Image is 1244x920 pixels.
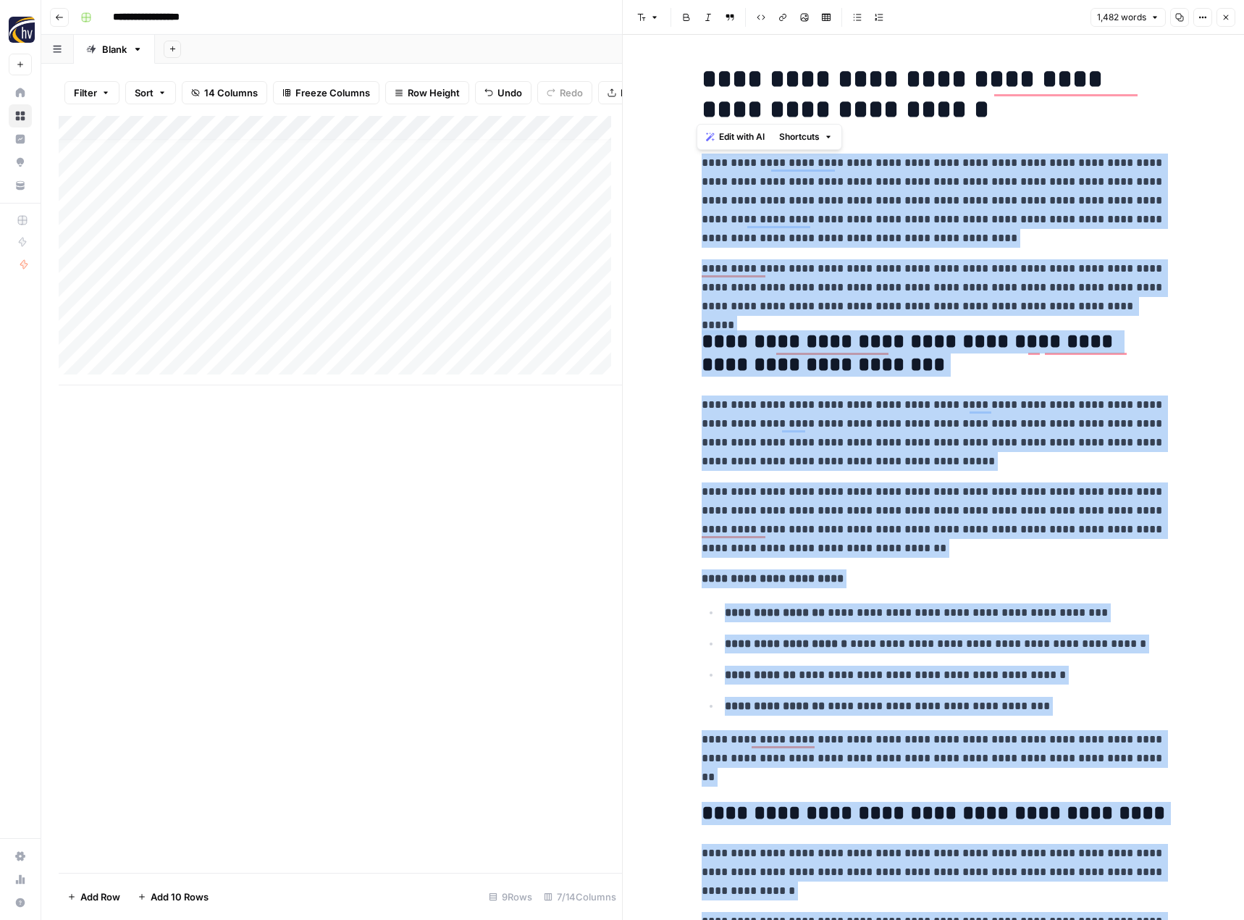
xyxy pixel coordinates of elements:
[538,885,622,908] div: 7/14 Columns
[9,891,32,914] button: Help + Support
[483,885,538,908] div: 9 Rows
[598,81,681,104] button: Export CSV
[700,127,770,146] button: Edit with AI
[182,81,267,104] button: 14 Columns
[74,35,155,64] a: Blank
[1090,8,1166,27] button: 1,482 words
[408,85,460,100] span: Row Height
[273,81,379,104] button: Freeze Columns
[560,85,583,100] span: Redo
[9,868,32,891] a: Usage
[779,130,820,143] span: Shortcuts
[385,81,469,104] button: Row Height
[9,17,35,43] img: HigherVisibility Logo
[9,104,32,127] a: Browse
[9,151,32,174] a: Opportunities
[125,81,176,104] button: Sort
[719,130,765,143] span: Edit with AI
[1097,11,1146,24] span: 1,482 words
[537,81,592,104] button: Redo
[9,12,32,48] button: Workspace: HigherVisibility
[773,127,839,146] button: Shortcuts
[135,85,154,100] span: Sort
[204,85,258,100] span: 14 Columns
[9,174,32,197] a: Your Data
[475,81,531,104] button: Undo
[74,85,97,100] span: Filter
[59,885,129,908] button: Add Row
[9,81,32,104] a: Home
[64,81,119,104] button: Filter
[497,85,522,100] span: Undo
[80,890,120,904] span: Add Row
[151,890,209,904] span: Add 10 Rows
[102,42,127,57] div: Blank
[129,885,217,908] button: Add 10 Rows
[9,127,32,151] a: Insights
[295,85,370,100] span: Freeze Columns
[9,845,32,868] a: Settings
